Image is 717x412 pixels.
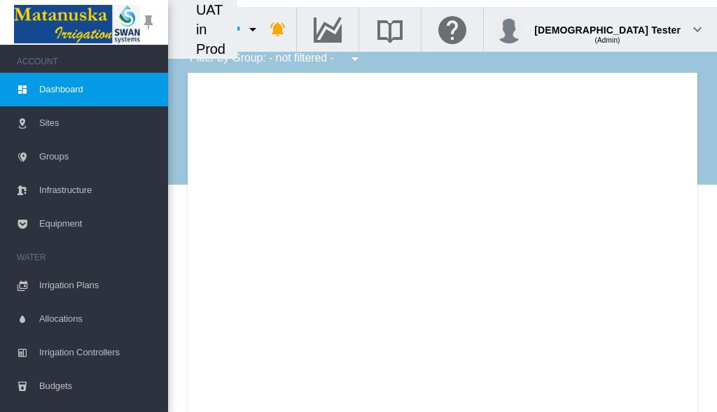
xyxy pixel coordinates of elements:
[39,173,157,207] span: Infrastructure
[347,50,363,67] md-icon: icon-menu-down
[39,140,157,173] span: Groups
[39,302,157,336] span: Allocations
[239,15,267,43] button: icon-menu-down
[244,21,261,38] md-icon: icon-menu-down
[39,336,157,369] span: Irrigation Controllers
[39,73,157,106] span: Dashboard
[534,17,681,31] div: [DEMOGRAPHIC_DATA] Tester
[373,21,407,38] md-icon: Search the knowledge base
[341,45,369,73] button: icon-menu-down
[39,207,157,241] span: Equipment
[39,369,157,403] span: Budgets
[270,21,286,38] md-icon: icon-bell-ring
[39,106,157,140] span: Sites
[595,36,620,44] span: (Admin)
[311,21,344,38] md-icon: Go to the Data Hub
[39,269,157,302] span: Irrigation Plans
[689,21,706,38] md-icon: icon-chevron-down
[484,7,717,52] button: [DEMOGRAPHIC_DATA] Tester (Admin) icon-chevron-down
[17,246,157,269] span: WATER
[14,5,140,43] img: Matanuska_LOGO.png
[495,15,523,43] img: profile.jpg
[17,50,157,73] span: ACCOUNT
[264,15,292,43] button: icon-bell-ring
[179,45,373,73] div: Filter by Group: - not filtered -
[436,21,469,38] md-icon: Click here for help
[140,14,157,31] md-icon: icon-pin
